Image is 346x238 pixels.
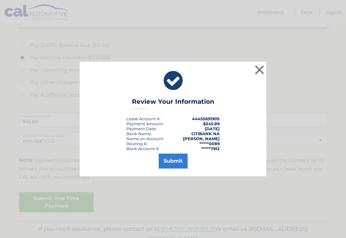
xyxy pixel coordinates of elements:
button: Submit [159,154,188,169]
span: Payment Date [126,126,156,131]
div: Lease Account #: [126,116,161,121]
div: Routing #: [126,141,147,146]
div: Payment Amount: [126,121,164,126]
strong: 44455691905 [192,116,220,121]
span: [DATE] [205,126,220,131]
div: Bank Account #: [126,146,160,151]
div: : [126,126,157,131]
div: Bank Name: [126,131,152,136]
div: Name on Account: [126,136,164,141]
strong: CITIBANK NA [191,131,220,136]
button: × [253,64,266,76]
strong: [PERSON_NAME] [183,136,220,141]
h3: Review Your Information [132,98,214,109]
span: $345.89 [203,121,220,126]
